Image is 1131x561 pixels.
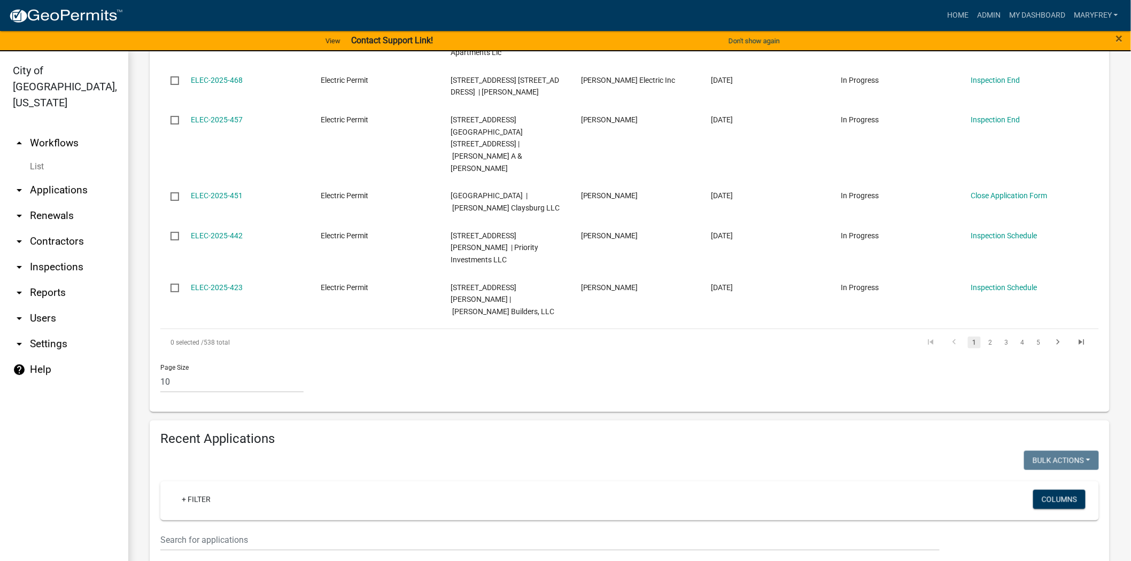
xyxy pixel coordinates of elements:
span: 1306 WALL STREET | Steele Claysburg LLC [451,191,560,212]
span: 1202 SPRUCE DRIVE 1202 Spruce Drive | Wilson Angela [451,76,560,97]
span: Tricia Yates [581,191,638,200]
a: 5 [1032,337,1045,348]
a: Inspection Schedule [971,231,1037,240]
span: Electric Permit [321,191,369,200]
button: Don't show again [724,32,784,50]
a: Admin [973,5,1005,26]
a: My Dashboard [1005,5,1070,26]
a: ELEC-2025-451 [191,191,243,200]
span: × [1116,31,1123,46]
a: ELEC-2025-468 [191,76,243,84]
a: ELEC-2025-442 [191,231,243,240]
span: 3 REDBUD ROAD 3 Redbud Road | Ahlemann Mark A & Elizabeth [451,115,523,173]
a: 1 [968,337,981,348]
a: go to next page [1048,337,1068,348]
a: ELEC-2025-423 [191,283,243,292]
button: Columns [1033,490,1086,509]
i: arrow_drop_down [13,184,26,197]
span: 08/28/2025 [711,76,733,84]
span: 08/12/2025 [711,231,733,240]
a: 3 [1000,337,1013,348]
i: help [13,363,26,376]
a: 2 [984,337,997,348]
a: + Filter [173,490,219,509]
span: Electric Permit [321,115,369,124]
strong: Contact Support Link! [351,35,433,45]
span: In Progress [841,191,879,200]
span: Warren Electric Inc [581,76,676,84]
button: Close [1116,32,1123,45]
span: In Progress [841,76,879,84]
li: page 3 [998,333,1014,352]
a: go to last page [1072,337,1092,348]
a: Close Application Form [971,191,1047,200]
span: In Progress [841,231,879,240]
a: Home [943,5,973,26]
a: go to previous page [944,337,965,348]
input: Search for applications [160,529,940,551]
span: In Progress [841,283,879,292]
a: go to first page [921,337,941,348]
i: arrow_drop_down [13,286,26,299]
a: 4 [1016,337,1029,348]
span: Electric Permit [321,76,369,84]
button: Bulk Actions [1024,451,1099,470]
span: William B Crist Jr [581,283,638,292]
span: 7990 Stacy Springs Blvd. | Steve Thieneman Builders, LLC [451,283,555,316]
li: page 2 [982,333,998,352]
span: Electric Permit [321,283,369,292]
span: 08/21/2025 [711,115,733,124]
span: 08/04/2025 [711,283,733,292]
i: arrow_drop_up [13,137,26,150]
span: 904 FULTON ST | Priority Investments LLC [451,231,539,264]
span: 08/18/2025 [711,191,733,200]
i: arrow_drop_down [13,338,26,350]
i: arrow_drop_down [13,209,26,222]
i: arrow_drop_down [13,312,26,325]
span: Electric Permit [321,231,369,240]
a: View [321,32,345,50]
a: ELEC-2025-457 [191,115,243,124]
div: 538 total [160,329,532,356]
span: Craig Hinkle [581,231,638,240]
li: page 4 [1014,333,1031,352]
a: Inspection End [971,115,1020,124]
a: Inspection End [971,76,1020,84]
span: In Progress [841,115,879,124]
span: 0 selected / [171,339,204,346]
a: Inspection Schedule [971,283,1037,292]
h4: Recent Applications [160,431,1099,447]
i: arrow_drop_down [13,261,26,274]
li: page 1 [966,333,982,352]
span: Charles Allen [581,115,638,124]
li: page 5 [1031,333,1047,352]
i: arrow_drop_down [13,235,26,248]
a: MaryFrey [1070,5,1122,26]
